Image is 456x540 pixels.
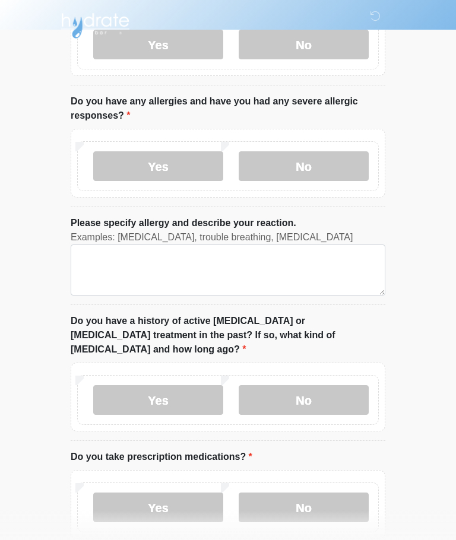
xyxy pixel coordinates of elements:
[71,216,296,230] label: Please specify allergy and describe your reaction.
[239,385,369,415] label: No
[71,450,252,464] label: Do you take prescription medications?
[71,94,385,123] label: Do you have any allergies and have you had any severe allergic responses?
[93,151,223,181] label: Yes
[71,230,385,244] div: Examples: [MEDICAL_DATA], trouble breathing, [MEDICAL_DATA]
[71,314,385,357] label: Do you have a history of active [MEDICAL_DATA] or [MEDICAL_DATA] treatment in the past? If so, wh...
[239,151,369,181] label: No
[93,493,223,522] label: Yes
[59,9,131,39] img: Hydrate IV Bar - Arcadia Logo
[239,493,369,522] label: No
[93,385,223,415] label: Yes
